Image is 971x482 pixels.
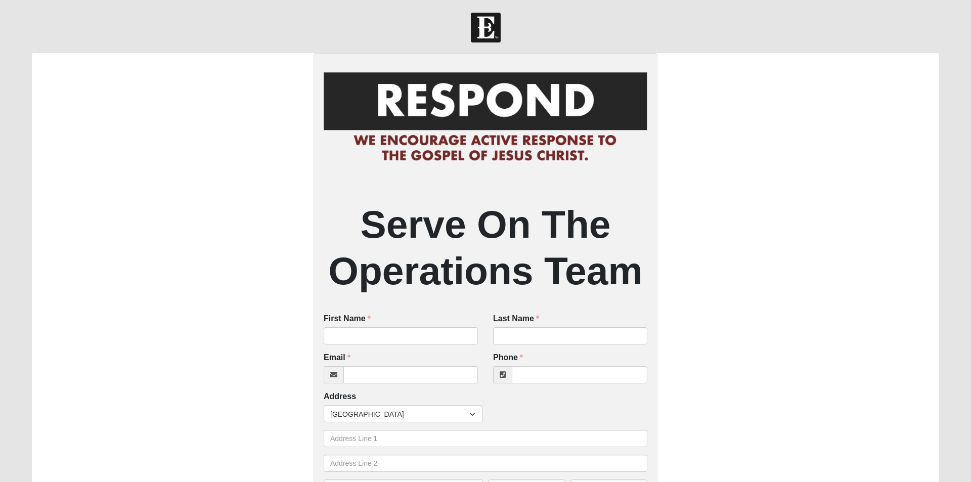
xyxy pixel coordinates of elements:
[324,430,647,447] input: Address Line 1
[324,455,647,472] input: Address Line 2
[324,201,647,294] h2: Serve On The Operations Team
[493,352,523,364] label: Phone
[330,406,469,423] span: [GEOGRAPHIC_DATA]
[324,391,356,403] label: Address
[324,352,350,364] label: Email
[324,313,371,325] label: First Name
[324,63,647,171] img: RespondCardHeader.png
[493,313,539,325] label: Last Name
[471,13,501,42] img: Church of Eleven22 Logo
